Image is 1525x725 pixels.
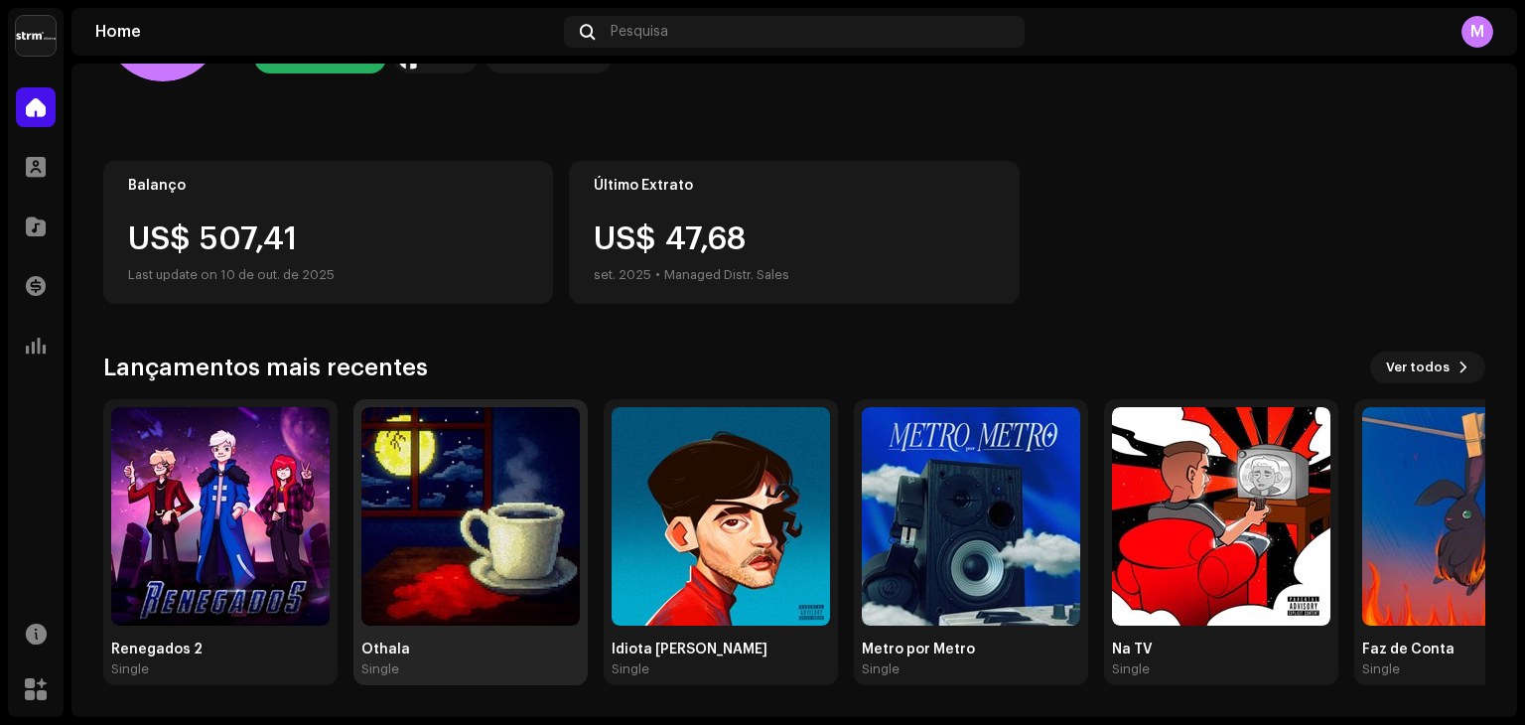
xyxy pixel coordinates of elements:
[611,24,668,40] span: Pesquisa
[128,263,528,287] div: Last update on 10 de out. de 2025
[594,263,651,287] div: set. 2025
[1370,352,1485,383] button: Ver todos
[95,24,556,40] div: Home
[111,661,149,677] div: Single
[612,642,830,657] div: Idiota [PERSON_NAME]
[361,661,399,677] div: Single
[1386,348,1450,387] span: Ver todos
[1112,661,1150,677] div: Single
[103,161,553,304] re-o-card-value: Balanço
[655,263,660,287] div: •
[1362,661,1400,677] div: Single
[594,178,994,194] div: Último Extrato
[128,178,528,194] div: Balanço
[664,263,789,287] div: Managed Distr. Sales
[612,661,649,677] div: Single
[1112,407,1330,626] img: 90e34382-489f-4da6-852f-b1f75eaa7f1b
[862,661,900,677] div: Single
[862,642,1080,657] div: Metro por Metro
[862,407,1080,626] img: ceaf94bb-f08d-4e8a-8e36-d0e16ada4875
[361,407,580,626] img: b2e5bae3-ecdb-4efd-864b-67f894462289
[103,352,428,383] h3: Lançamentos mais recentes
[1112,642,1330,657] div: Na TV
[569,161,1019,304] re-o-card-value: Último Extrato
[111,407,330,626] img: ff5fece9-d8c0-4037-9228-518d1592c17d
[361,642,580,657] div: Othala
[1461,16,1493,48] div: M
[16,16,56,56] img: 408b884b-546b-4518-8448-1008f9c76b02
[111,642,330,657] div: Renegados 2
[612,407,830,626] img: 4243f685-3a69-43dd-952c-3b3bea4b8e13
